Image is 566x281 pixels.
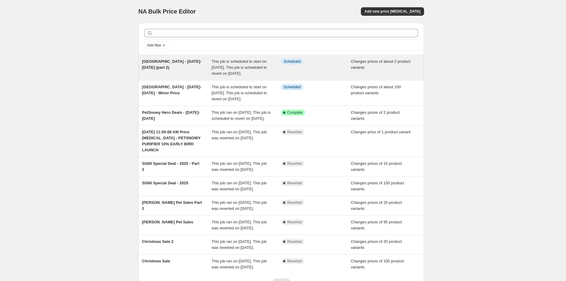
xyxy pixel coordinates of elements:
button: Add new price [MEDICAL_DATA] [361,7,424,16]
span: This job ran on [DATE]. This job is scheduled to revert on [DATE]. [212,110,271,121]
span: Changes prices of 95 product variants [351,220,402,230]
span: [GEOGRAPHIC_DATA] - [DATE]-[DATE] - Minor Price [142,85,201,95]
span: Reverted [287,181,302,186]
span: Reverted [287,161,302,166]
span: [PERSON_NAME] Pet Sales [142,220,193,224]
span: Add new price [MEDICAL_DATA] [365,9,420,14]
span: [PERSON_NAME] Pet Sales Part 2 [142,200,202,211]
span: Changes prices of 100 product variants [351,181,404,191]
span: Changes prices of about 100 product variants [351,85,401,95]
span: Changes prices of about 2 product variants [351,59,411,70]
button: Add filter [144,42,168,49]
span: [DATE] 11:50:06 AM Price [MEDICAL_DATA] - PETSNOWY PURIFIER 10% EARLY BIRD LAUNCH [142,130,201,152]
span: Reverted [287,200,302,205]
span: Changes price of 1 product variant [351,130,411,134]
span: Changes prices of 20 product variants [351,239,402,250]
span: Scheduled [284,59,301,64]
span: Changes prices of 10 product variants [351,161,402,172]
span: Changes prices of 2 product variants [351,110,400,121]
span: This job ran on [DATE]. This job was reverted on [DATE]. [212,181,267,191]
span: This job ran on [DATE]. This job was reverted on [DATE]. [212,220,267,230]
span: This job is scheduled to start on [DATE]. This job is scheduled to revert on [DATE]. [212,59,267,76]
span: NA Bulk Price Editor [138,8,196,15]
span: Reverted [287,259,302,264]
span: SG60 Special Deal - 2025 [142,181,188,185]
span: [GEOGRAPHIC_DATA] - [DATE]-[DATE] (part 2) [142,59,201,70]
span: This job ran on [DATE]. This job was reverted on [DATE]. [212,161,267,172]
span: PetSnowy Hero Deals - [DATE]-[DATE] [142,110,200,121]
span: Changes prices of 20 product variants [351,200,402,211]
span: This job ran on [DATE]. This job was reverted on [DATE]. [212,239,267,250]
span: This job is scheduled to start on [DATE]. This job is scheduled to revert on [DATE]. [212,85,267,101]
span: Christmas Sale 2 [142,239,174,244]
span: This job ran on [DATE]. This job was reverted on [DATE]. [212,200,267,211]
span: This job ran on [DATE]. This job was reverted on [DATE]. [212,259,267,269]
span: Reverted [287,239,302,244]
span: Reverted [287,130,302,134]
span: SG60 Special Deal - 2025 - Part 2 [142,161,199,172]
span: This job ran on [DATE]. This job was reverted on [DATE]. [212,130,267,140]
span: Scheduled [284,85,301,89]
span: Add filter [147,43,161,48]
span: Christmas Sale [142,259,170,263]
span: Reverted [287,220,302,225]
span: Complete [287,110,303,115]
span: Changes prices of 100 product variants [351,259,404,269]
